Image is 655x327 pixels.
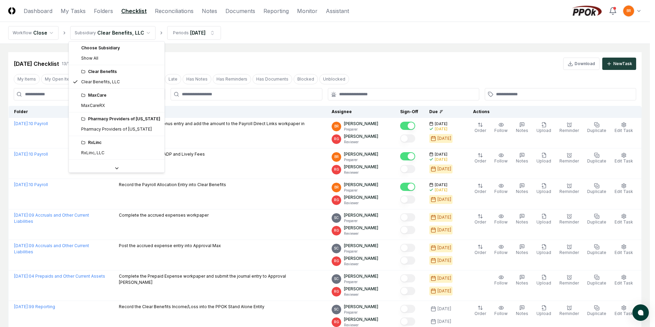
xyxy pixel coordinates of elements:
div: Clear Benefits, LLC [81,79,120,85]
div: MaxCare [81,92,160,98]
div: Choose Subsidiary [70,43,163,53]
div: RxLinc, LLC [81,150,104,156]
div: Clear Benefits [81,69,160,75]
div: MaxCareRX [81,102,105,109]
div: Pharmacy Providers of [US_STATE] [81,116,160,122]
span: Show All [81,55,98,61]
div: RxLinc [81,140,160,146]
div: Pharmacy Providers of [US_STATE] [81,126,152,132]
div: Stratos [81,163,160,169]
